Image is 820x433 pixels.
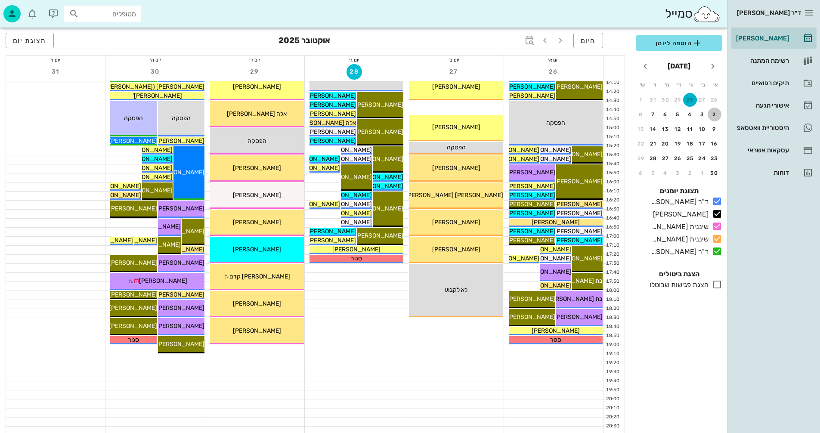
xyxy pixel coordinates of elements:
[696,97,709,103] div: 27
[649,77,660,92] th: ו׳
[683,166,697,180] button: 2
[737,9,801,17] span: ד״ר [PERSON_NAME]
[603,179,621,186] div: 16:00
[696,137,709,151] button: 17
[523,155,571,163] span: [PERSON_NAME]
[647,152,660,165] button: 28
[696,141,709,147] div: 17
[671,170,685,176] div: 3
[109,205,157,212] span: [PERSON_NAME]
[432,164,480,172] span: [PERSON_NAME]
[308,237,356,244] span: [PERSON_NAME]
[734,147,789,154] div: עסקאות אשראי
[659,137,672,151] button: 20
[683,137,697,151] button: 18
[507,295,555,303] span: [PERSON_NAME]
[659,93,672,107] button: 30
[109,322,157,330] span: [PERSON_NAME]
[659,170,672,176] div: 4
[278,201,340,208] span: [PERSON_NAME] רמות
[734,80,789,87] div: תיקים רפואיים
[308,92,356,99] span: [PERSON_NAME]
[355,232,403,239] span: [PERSON_NAME]
[247,68,263,75] span: 29
[156,137,204,145] span: [PERSON_NAME]
[603,97,621,105] div: 14:30
[683,155,697,161] div: 25
[683,152,697,165] button: 25
[308,137,356,145] span: [PERSON_NAME]
[636,269,722,279] h4: הצגת ביטולים
[124,187,173,194] span: [PERSON_NAME]
[233,246,281,253] span: [PERSON_NAME]
[634,170,648,176] div: 6
[504,56,603,64] div: יום א׳
[665,5,721,23] div: סמייל
[355,155,403,163] span: [PERSON_NAME]
[671,111,685,118] div: 5
[124,114,143,122] span: הפסקה
[554,83,603,90] span: [PERSON_NAME]
[124,173,173,181] span: [PERSON_NAME]
[507,228,555,235] span: [PERSON_NAME]
[172,114,191,122] span: הפסקה
[581,37,596,45] span: היום
[308,110,356,118] span: [PERSON_NAME]
[647,155,660,161] div: 28
[634,166,648,180] button: 6
[324,201,372,208] span: [PERSON_NAME]
[708,111,721,118] div: 2
[205,56,304,64] div: יום ד׳
[603,197,621,204] div: 16:20
[233,327,281,334] span: [PERSON_NAME]
[603,133,621,141] div: 15:10
[292,155,340,163] span: [PERSON_NAME]
[696,93,709,107] button: 27
[734,57,789,64] div: רשימת המתנה
[247,64,263,80] button: 29
[671,152,685,165] button: 26
[507,182,555,190] span: [PERSON_NAME]
[40,83,204,90] span: [PERSON_NAME] ([PERSON_NAME]) [GEOGRAPHIC_DATA]
[603,359,621,367] div: 19:20
[659,155,672,161] div: 27
[634,108,648,121] button: 8
[603,396,621,403] div: 20:00
[546,119,565,127] span: הפסקה
[634,93,648,107] button: 1
[646,280,709,290] div: הצגת פגישות שבוטלו
[124,155,173,163] span: [PERSON_NAME]
[550,336,561,343] span: סגור
[636,186,722,196] h4: תצוגת יומנים
[734,124,789,131] div: היסטוריית וואטסאפ
[693,6,721,23] img: SmileCloud logo
[603,124,621,132] div: 15:00
[708,141,721,147] div: 16
[708,170,721,176] div: 30
[603,405,621,412] div: 20:10
[710,77,721,92] th: א׳
[308,101,356,108] span: [PERSON_NAME]
[432,219,480,226] span: [PERSON_NAME]
[671,141,685,147] div: 19
[647,126,660,132] div: 14
[156,205,204,212] span: [PERSON_NAME]
[603,106,621,114] div: 14:40
[25,7,31,12] span: תג
[683,170,697,176] div: 2
[603,423,621,430] div: 20:30
[708,122,721,136] button: 9
[133,92,182,99] span: [PERSON_NAME]'
[603,341,621,349] div: 19:00
[156,259,204,266] span: [PERSON_NAME]
[554,210,603,217] span: [PERSON_NAME]
[603,305,621,312] div: 18:20
[532,327,580,334] span: [PERSON_NAME]
[324,155,372,163] span: [PERSON_NAME]
[708,155,721,161] div: 23
[671,137,685,151] button: 19
[731,118,817,138] a: היסטוריית וואטסאפ
[648,247,709,257] div: ד"ר [PERSON_NAME]
[13,37,46,45] span: תצוגת יום
[93,182,141,190] span: [PERSON_NAME]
